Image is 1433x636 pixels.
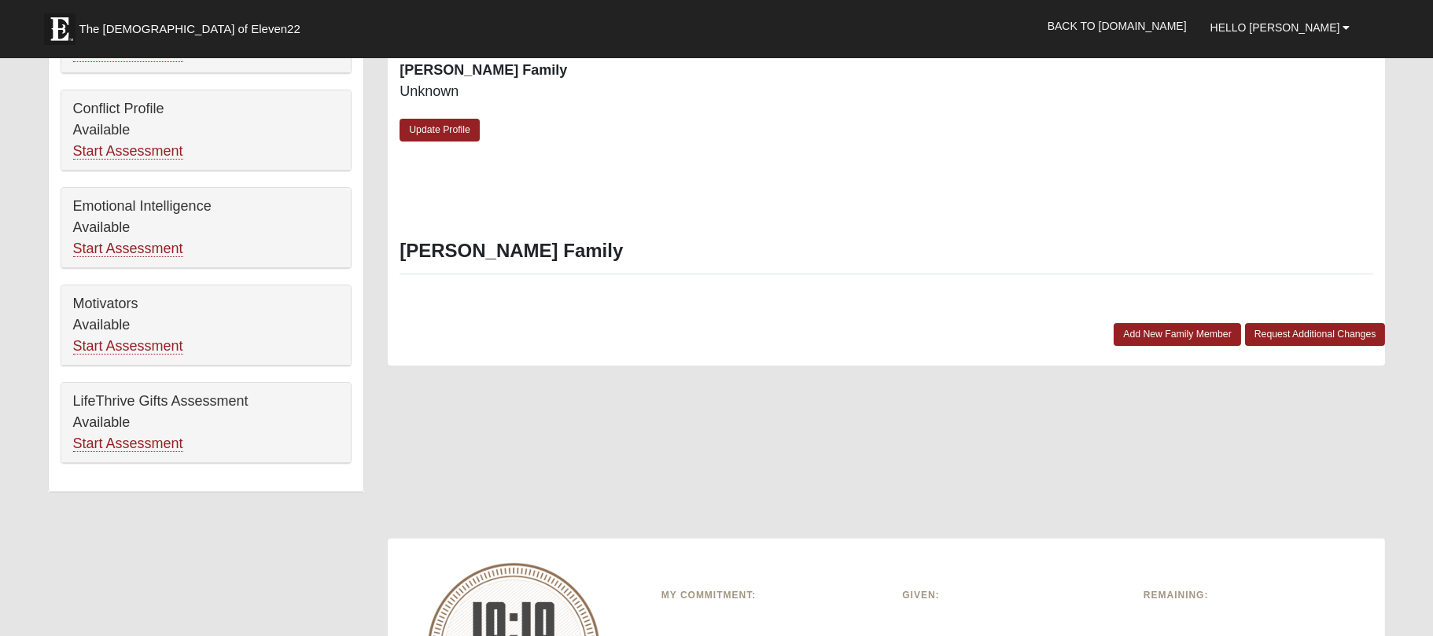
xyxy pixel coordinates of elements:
a: Start Assessment [73,143,183,160]
h3: [PERSON_NAME] Family [400,240,1373,263]
div: Conflict Profile Available [61,90,352,171]
a: Update Profile [400,119,480,142]
div: LifeThrive Gifts Assessment Available [61,383,352,463]
a: Hello [PERSON_NAME] [1199,8,1362,47]
span: The [DEMOGRAPHIC_DATA] of Eleven22 [79,21,300,37]
a: Start Assessment [73,436,183,452]
h6: My Commitment: [661,590,879,601]
a: Add New Family Member [1114,323,1241,346]
dt: [PERSON_NAME] Family [400,61,875,81]
a: The [DEMOGRAPHIC_DATA] of Eleven22 [36,6,351,45]
dd: Unknown [400,82,875,102]
h6: Given: [902,590,1120,601]
a: Request Additional Changes [1245,323,1386,346]
a: Back to [DOMAIN_NAME] [1036,6,1199,46]
a: Start Assessment [73,338,183,355]
div: Emotional Intelligence Available [61,188,352,268]
h6: Remaining: [1144,590,1361,601]
a: Start Assessment [73,241,183,257]
div: Motivators Available [61,285,352,366]
span: Hello [PERSON_NAME] [1210,21,1340,34]
img: Eleven22 logo [44,13,76,45]
a: Start Assessment [73,46,183,62]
